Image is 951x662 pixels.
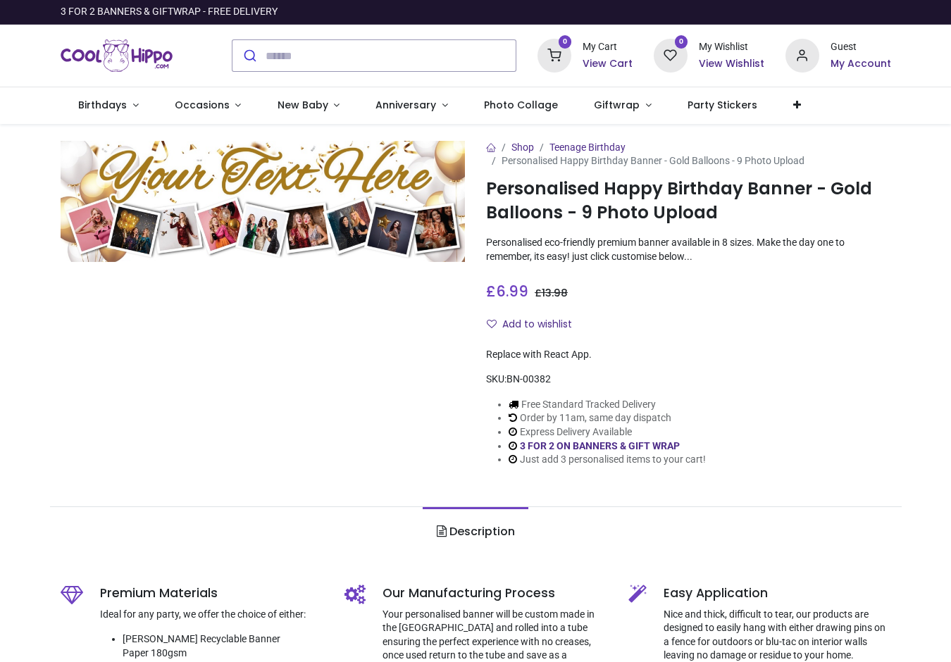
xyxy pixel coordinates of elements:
[61,36,173,75] img: Cool Hippo
[549,142,626,153] a: Teenage Birthday
[486,373,891,387] div: SKU:
[664,585,891,602] h5: Easy Application
[535,286,568,300] span: £
[594,98,640,112] span: Giftwrap
[699,57,764,71] a: View Wishlist
[61,36,173,75] a: Logo of Cool Hippo
[509,411,706,425] li: Order by 11am, same day dispatch
[520,440,680,451] a: 3 FOR 2 ON BANNERS & GIFT WRAP
[511,142,534,153] a: Shop
[358,87,466,124] a: Anniversary
[123,632,323,660] li: [PERSON_NAME] Recyclable Banner Paper 180gsm
[484,98,558,112] span: Photo Collage
[542,286,568,300] span: 13.98
[486,313,584,337] button: Add to wishlistAdd to wishlist
[486,236,891,263] p: Personalised eco-friendly premium banner available in 8 sizes. Make the day one to remember, its ...
[831,40,891,54] div: Guest
[383,585,607,602] h5: Our Manufacturing Process
[576,87,670,124] a: Giftwrap
[831,57,891,71] a: My Account
[583,40,633,54] div: My Cart
[175,98,230,112] span: Occasions
[688,98,757,112] span: Party Stickers
[100,608,323,622] p: Ideal for any party, we offer the choice of either:
[487,319,497,329] i: Add to wishlist
[699,40,764,54] div: My Wishlist
[486,281,528,301] span: £
[559,35,572,49] sup: 0
[537,49,571,61] a: 0
[486,177,891,225] h1: Personalised Happy Birthday Banner - Gold Balloons - 9 Photo Upload
[375,98,436,112] span: Anniversary
[232,40,266,71] button: Submit
[278,98,328,112] span: New Baby
[509,453,706,467] li: Just add 3 personalised items to your cart!
[100,585,323,602] h5: Premium Materials
[61,87,157,124] a: Birthdays
[506,373,551,385] span: BN-00382
[509,398,706,412] li: Free Standard Tracked Delivery
[423,507,528,556] a: Description
[509,425,706,439] li: Express Delivery Available
[583,57,633,71] a: View Cart
[486,348,891,362] div: Replace with React App.
[496,281,528,301] span: 6.99
[61,141,466,262] img: Personalised Happy Birthday Banner - Gold Balloons - 9 Photo Upload
[654,49,688,61] a: 0
[61,5,278,19] div: 3 FOR 2 BANNERS & GIFTWRAP - FREE DELIVERY
[78,98,127,112] span: Birthdays
[502,155,804,166] span: Personalised Happy Birthday Banner - Gold Balloons - 9 Photo Upload
[259,87,358,124] a: New Baby
[595,5,891,19] iframe: Customer reviews powered by Trustpilot
[156,87,259,124] a: Occasions
[675,35,688,49] sup: 0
